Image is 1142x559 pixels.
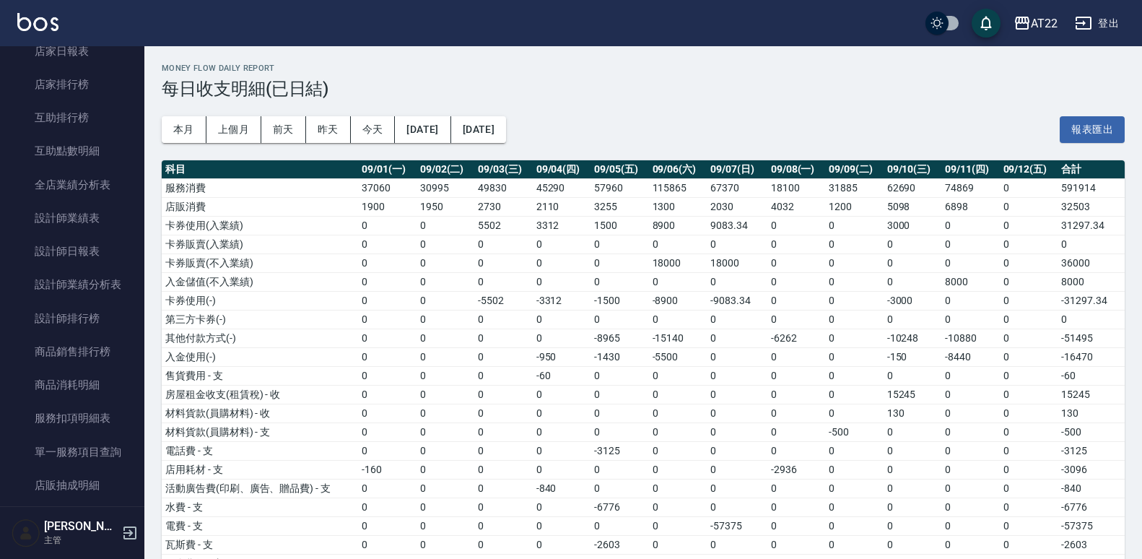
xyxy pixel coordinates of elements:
td: 0 [825,404,883,422]
button: 登出 [1069,10,1125,37]
td: 3000 [884,216,941,235]
td: 0 [533,329,590,347]
td: 0 [884,235,941,253]
td: 6898 [941,197,999,216]
td: 0 [358,385,416,404]
td: 3255 [590,197,648,216]
td: 0 [533,253,590,272]
td: 0 [474,272,532,291]
td: 18100 [767,178,825,197]
td: 0 [358,422,416,441]
td: 0 [474,385,532,404]
td: 0 [417,385,474,404]
td: 0 [884,366,941,385]
td: 2730 [474,197,532,216]
td: 0 [767,498,825,516]
td: 0 [358,216,416,235]
td: -500 [825,422,883,441]
td: 0 [417,460,474,479]
td: -1500 [590,291,648,310]
td: 服務消費 [162,178,358,197]
td: 0 [825,460,883,479]
td: 0 [417,291,474,310]
button: 上個月 [206,116,261,143]
td: 其他付款方式(-) [162,329,358,347]
td: 32503 [1058,197,1125,216]
td: 0 [941,216,999,235]
img: Logo [17,13,58,31]
td: -3312 [533,291,590,310]
td: 0 [358,347,416,366]
td: 0 [1058,310,1125,329]
td: 0 [474,460,532,479]
a: 單一服務項目查詢 [6,435,139,469]
td: 0 [1000,291,1058,310]
button: save [972,9,1001,38]
td: 水費 - 支 [162,498,358,516]
td: 0 [1000,329,1058,347]
td: 房屋租金收支(租賃稅) - 收 [162,385,358,404]
th: 09/01(一) [358,160,416,179]
th: 09/05(五) [590,160,648,179]
td: -60 [1058,366,1125,385]
th: 09/02(二) [417,160,474,179]
td: 0 [941,479,999,498]
td: 0 [825,329,883,347]
td: 0 [941,460,999,479]
td: 0 [649,479,707,498]
td: 62690 [884,178,941,197]
button: 前天 [261,116,306,143]
td: 36000 [1058,253,1125,272]
th: 09/07(日) [707,160,767,179]
td: 0 [825,366,883,385]
td: 0 [474,366,532,385]
td: 0 [1058,235,1125,253]
td: 0 [358,329,416,347]
td: 0 [884,310,941,329]
td: 0 [707,347,767,366]
td: 5098 [884,197,941,216]
th: 09/03(三) [474,160,532,179]
td: 0 [474,498,532,516]
td: -8900 [649,291,707,310]
td: 0 [417,422,474,441]
td: -5500 [649,347,707,366]
td: 0 [825,310,883,329]
td: 0 [707,441,767,460]
td: 店用耗材 - 支 [162,460,358,479]
td: 0 [884,498,941,516]
div: AT22 [1031,14,1058,32]
a: 報表匯出 [1060,116,1125,143]
td: 0 [941,291,999,310]
td: 0 [1000,310,1058,329]
td: 0 [1000,178,1058,197]
td: 0 [590,366,648,385]
a: 商品銷售排行榜 [6,335,139,368]
td: 0 [358,310,416,329]
td: 0 [1000,235,1058,253]
td: 0 [417,253,474,272]
td: 0 [474,404,532,422]
td: 0 [767,479,825,498]
td: 0 [649,385,707,404]
a: 設計師業績表 [6,201,139,235]
td: 0 [590,385,648,404]
td: 591914 [1058,178,1125,197]
td: -10248 [884,329,941,347]
td: 0 [1000,404,1058,422]
td: 0 [649,422,707,441]
td: -10880 [941,329,999,347]
td: 0 [1000,366,1058,385]
td: 0 [825,498,883,516]
th: 09/11(四) [941,160,999,179]
td: 0 [1000,272,1058,291]
td: 0 [707,460,767,479]
td: 0 [590,272,648,291]
td: 130 [1058,404,1125,422]
td: 3312 [533,216,590,235]
td: -8965 [590,329,648,347]
td: 18000 [649,253,707,272]
td: 0 [941,441,999,460]
td: 0 [590,422,648,441]
td: 0 [417,498,474,516]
